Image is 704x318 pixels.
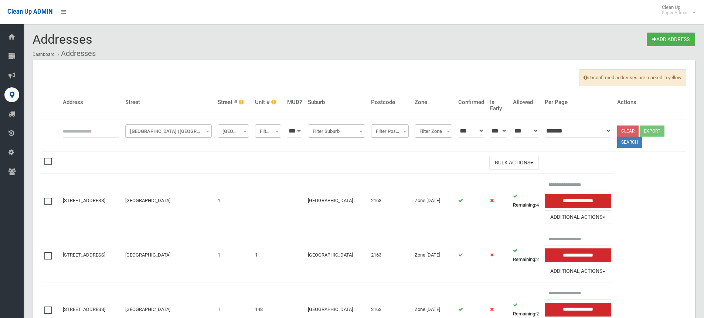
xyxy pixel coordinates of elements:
h4: Zone [415,99,453,106]
button: Search [617,137,642,148]
h4: Per Page [545,99,611,106]
a: Add Address [647,33,695,46]
span: Filter Street # [220,126,247,137]
h4: Allowed [513,99,539,106]
h4: Street [125,99,212,106]
span: Belar Avenue (VILLAWOOD) [127,126,210,137]
span: Filter Suburb [308,124,365,138]
td: [GEOGRAPHIC_DATA] [305,174,368,228]
strong: Remaining: [513,311,536,317]
h4: Confirmed [458,99,484,106]
h4: Suburb [308,99,365,106]
td: Zone [DATE] [412,174,456,228]
td: [GEOGRAPHIC_DATA] [122,228,215,282]
a: [STREET_ADDRESS] [63,252,105,258]
h4: Actions [617,99,683,106]
span: Filter Street # [218,124,249,138]
button: Export [640,125,664,137]
td: 2163 [368,174,411,228]
td: Zone [DATE] [412,228,456,282]
span: Clean Up ADMIN [7,8,52,15]
strong: Remaining: [513,257,536,262]
a: [STREET_ADDRESS] [63,307,105,312]
h4: Unit # [255,99,281,106]
button: Bulk Actions [489,156,539,170]
td: [GEOGRAPHIC_DATA] [305,228,368,282]
td: 1 [215,174,252,228]
span: Filter Zone [415,124,453,138]
button: Additional Actions [545,210,611,224]
strong: Remaining: [513,202,536,208]
td: 2 [510,228,542,282]
a: Clear [617,125,639,137]
li: Addresses [56,47,96,60]
h4: Postcode [371,99,408,106]
h4: Address [63,99,119,106]
td: 1 [215,228,252,282]
td: 2163 [368,228,411,282]
span: Clean Up [658,4,695,16]
span: Addresses [33,32,92,47]
span: Filter Postcode [371,124,408,138]
button: Additional Actions [545,265,611,278]
h4: Is Early [490,99,507,111]
span: Unconfirmed addresses are marked in yellow. [579,69,686,86]
span: Filter Suburb [310,126,364,137]
td: 4 [510,174,542,228]
span: Filter Unit # [255,124,281,138]
span: Filter Postcode [373,126,407,137]
h4: Street # [218,99,249,106]
a: [STREET_ADDRESS] [63,198,105,203]
td: 1 [252,228,284,282]
small: Super Admin [662,10,687,16]
span: Filter Zone [416,126,451,137]
span: Filter Unit # [257,126,279,137]
h4: MUD? [287,99,302,106]
td: [GEOGRAPHIC_DATA] [122,174,215,228]
a: Dashboard [33,52,55,57]
span: Belar Avenue (VILLAWOOD) [125,124,212,138]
